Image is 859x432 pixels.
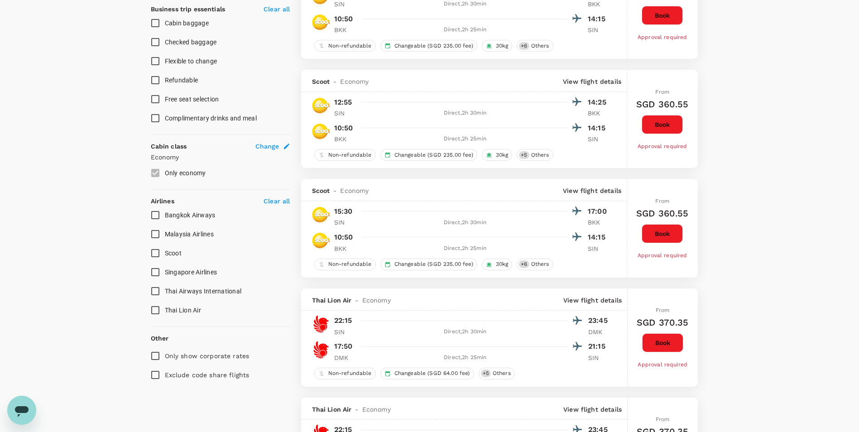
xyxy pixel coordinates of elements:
span: Singapore Airlines [165,269,217,276]
span: - [330,77,340,86]
div: Changeable (SGD 235.00 fee) [380,259,477,270]
p: BKK [334,244,357,253]
img: TR [312,96,330,115]
strong: Business trip essentials [151,5,226,13]
span: Scoot [312,186,330,195]
p: SIN [588,25,610,34]
span: From [656,307,670,313]
span: 30kg [492,260,512,268]
p: 15:30 [334,206,353,217]
p: View flight details [563,405,622,414]
p: 14:15 [588,123,610,134]
span: Refundable [165,77,198,84]
div: 30kg [482,40,513,52]
div: Changeable (SGD 64.00 fee) [380,368,474,379]
span: Approval required [638,34,687,40]
p: View flight details [563,77,621,86]
p: 23:45 [588,315,611,326]
p: SIN [588,353,611,362]
img: TR [312,231,330,250]
span: Thai Lion Air [312,405,352,414]
p: SIN [588,134,610,144]
span: Others [528,42,553,50]
span: Scoot [165,250,182,257]
span: Cabin baggage [165,19,209,27]
p: 12:55 [334,97,352,108]
span: Economy [362,405,391,414]
div: Direct , 2h 25min [362,353,569,362]
span: From [655,198,669,204]
p: DMK [588,327,611,336]
p: 21:15 [588,341,611,352]
img: TR [312,206,330,224]
p: View flight details [563,296,622,305]
div: Changeable (SGD 235.00 fee) [380,40,477,52]
span: Only economy [165,169,206,177]
div: +5Others [517,149,553,161]
span: Free seat selection [165,96,219,103]
span: Scoot [312,77,330,86]
span: 30kg [492,42,512,50]
span: Non-refundable [325,370,375,377]
div: 30kg [482,259,513,270]
div: Non-refundable [314,368,376,379]
span: Thai Lion Air [312,296,352,305]
span: + 6 [519,42,529,50]
span: Economy [362,296,391,305]
span: From [655,89,669,95]
p: View flight details [563,186,621,195]
div: +6Others [517,259,553,270]
p: SIN [334,109,357,118]
p: DMK [334,353,357,362]
div: Direct , 2h 30min [362,218,568,227]
iframe: Button to launch messaging window [7,396,36,425]
h6: SGD 360.55 [636,206,689,221]
p: Only show corporate rates [165,351,250,360]
span: - [330,186,340,195]
p: Exclude code share flights [165,370,250,379]
span: Approval required [638,361,687,368]
p: BKK [588,109,610,118]
div: +5Others [479,368,515,379]
p: BKK [334,25,357,34]
p: 14:15 [588,232,610,243]
span: Others [528,151,553,159]
span: Approval required [638,252,687,259]
span: Non-refundable [325,42,375,50]
div: Changeable (SGD 235.00 fee) [380,149,477,161]
p: 14:15 [588,14,610,24]
span: + 5 [519,151,529,159]
p: Clear all [264,5,290,14]
p: 10:50 [334,232,353,243]
span: - [351,405,362,414]
strong: Cabin class [151,143,187,150]
img: TR [312,122,330,140]
div: Direct , 2h 25min [362,25,568,34]
p: SIN [334,327,357,336]
p: Economy [151,153,290,162]
p: 14:25 [588,97,610,108]
div: Non-refundable [314,40,376,52]
p: BKK [588,218,610,227]
p: 10:50 [334,123,353,134]
p: 22:15 [334,315,352,326]
span: Thai Airways International [165,288,242,295]
span: Approval required [638,143,687,149]
p: 10:50 [334,14,353,24]
p: SIN [588,244,610,253]
span: - [351,296,362,305]
h6: SGD 360.55 [636,97,689,111]
div: Non-refundable [314,259,376,270]
span: Change [255,142,279,151]
div: Direct , 2h 30min [362,109,568,118]
span: Others [528,260,553,268]
span: From [656,416,670,422]
img: SL [312,341,330,359]
div: +6Others [517,40,553,52]
span: Thai Lion Air [165,307,201,314]
span: Changeable (SGD 235.00 fee) [391,151,477,159]
p: SIN [334,218,357,227]
span: Others [489,370,514,377]
p: BKK [334,134,357,144]
button: Book [642,333,683,352]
